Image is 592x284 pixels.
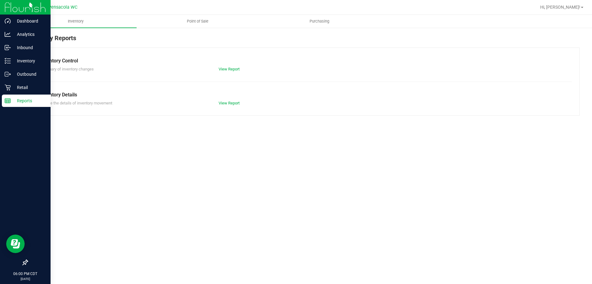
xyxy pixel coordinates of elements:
[6,235,25,253] iframe: Resource center
[301,19,338,24] span: Purchasing
[179,19,217,24] span: Point of Sale
[3,271,48,277] p: 06:00 PM CDT
[40,91,567,99] div: Inventory Details
[137,15,258,28] a: Point of Sale
[11,97,48,104] p: Reports
[5,18,11,24] inline-svg: Dashboard
[40,67,94,71] span: Summary of inventory changes
[219,67,240,71] a: View Report
[5,45,11,51] inline-svg: Inbound
[11,70,48,78] p: Outbound
[15,15,137,28] a: Inventory
[11,17,48,25] p: Dashboard
[5,58,11,64] inline-svg: Inventory
[60,19,92,24] span: Inventory
[11,31,48,38] p: Analytics
[48,5,77,10] span: Pensacola WC
[11,84,48,91] p: Retail
[5,71,11,77] inline-svg: Outbound
[5,84,11,91] inline-svg: Retail
[11,44,48,51] p: Inbound
[258,15,380,28] a: Purchasing
[5,31,11,37] inline-svg: Analytics
[40,101,112,105] span: Explore the details of inventory movement
[40,57,567,65] div: Inventory Control
[219,101,240,105] a: View Report
[27,33,580,48] div: Inventory Reports
[3,277,48,281] p: [DATE]
[11,57,48,65] p: Inventory
[540,5,580,10] span: Hi, [PERSON_NAME]!
[5,98,11,104] inline-svg: Reports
